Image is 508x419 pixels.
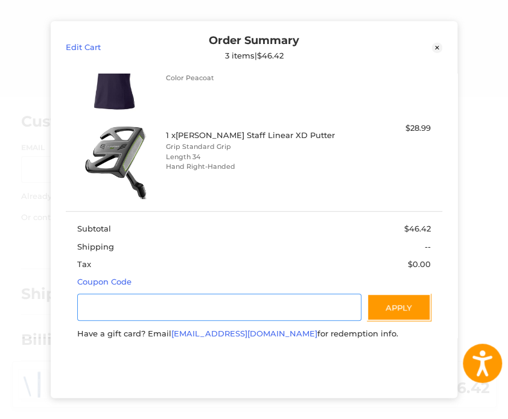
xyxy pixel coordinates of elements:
a: Edit Cart [66,34,160,61]
li: Grip Standard Grip [166,142,340,152]
li: Length 34 [166,152,340,162]
span: -- [425,242,431,251]
span: Shipping [77,242,114,251]
a: [EMAIL_ADDRESS][DOMAIN_NAME] [171,329,317,339]
span: $46.42 [404,224,431,234]
div: Order Summary [160,34,348,61]
div: Have a gift card? Email for redemption info. [77,329,431,341]
div: 3 items | $46.42 [160,51,348,60]
span: $0.00 [408,259,431,269]
li: Hand Right-Handed [166,162,340,172]
input: Gift Certificate or Coupon Code [77,294,361,321]
div: $28.99 [342,123,430,135]
span: Subtotal [77,224,111,234]
h4: 1 x [PERSON_NAME] Staff Linear XD Putter [166,131,340,140]
a: Coupon Code [77,277,132,286]
button: Apply [367,294,431,321]
span: Tax [77,259,91,269]
li: Color Peacoat [166,74,340,84]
